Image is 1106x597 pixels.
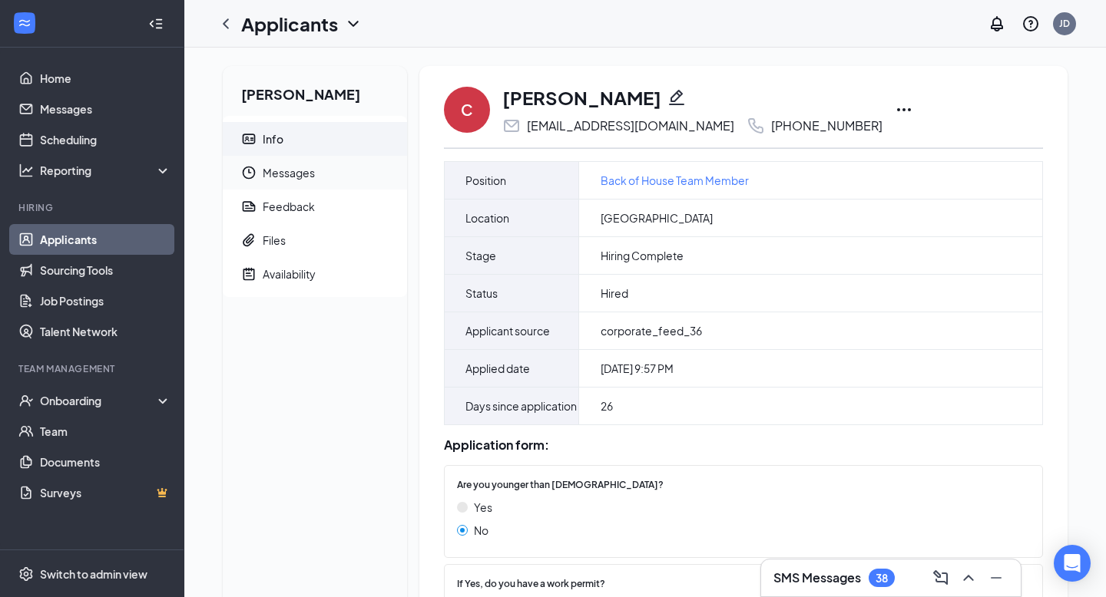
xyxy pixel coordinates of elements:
span: Are you younger than [DEMOGRAPHIC_DATA]? [457,478,664,493]
a: ClockMessages [223,156,407,190]
svg: Phone [747,117,765,135]
div: C [461,99,473,120]
h3: SMS Messages [773,569,861,586]
span: Applied date [465,359,530,378]
a: Sourcing Tools [40,255,171,285]
a: Job Postings [40,285,171,316]
svg: ChevronDown [344,15,363,33]
span: Location [465,209,509,227]
a: ContactCardInfo [223,122,407,156]
a: Talent Network [40,316,171,347]
a: Documents [40,447,171,477]
button: Minimize [984,566,1008,590]
div: JD [1059,17,1070,30]
a: NoteActiveAvailability [223,257,407,291]
svg: Paperclip [241,233,257,248]
svg: QuestionInfo [1022,15,1040,33]
a: Home [40,63,171,94]
div: Onboarding [40,393,158,408]
h2: [PERSON_NAME] [223,66,407,116]
span: Status [465,284,498,302]
svg: ComposeMessage [932,569,950,587]
a: Back of House Team Member [601,172,749,189]
svg: Pencil [667,88,686,107]
svg: Collapse [148,16,164,31]
div: [PHONE_NUMBER] [771,118,882,134]
span: corporate_feed_36 [601,323,702,338]
a: Messages [40,94,171,124]
button: ComposeMessage [929,566,953,590]
div: Info [263,131,283,147]
svg: Clock [241,165,257,180]
div: 38 [876,572,888,585]
div: [EMAIL_ADDRESS][DOMAIN_NAME] [527,118,734,134]
svg: NoteActive [241,266,257,282]
svg: Analysis [18,163,34,178]
a: Scheduling [40,124,171,155]
svg: UserCheck [18,393,34,408]
h1: [PERSON_NAME] [502,84,661,110]
div: Switch to admin view [40,566,147,582]
span: Hired [601,285,628,301]
svg: Minimize [987,569,1005,587]
svg: ChevronUp [959,569,978,587]
span: 26 [601,398,613,414]
a: Team [40,416,171,447]
div: Feedback [263,199,315,214]
a: ReportFeedback [223,190,407,223]
svg: Notifications [988,15,1006,33]
svg: Settings [18,566,34,582]
svg: Email [502,117,521,135]
svg: ChevronLeft [217,15,235,33]
span: [DATE] 9:57 PM [601,361,674,376]
div: Reporting [40,163,172,178]
svg: WorkstreamLogo [17,15,32,31]
span: No [474,522,488,539]
span: Messages [263,156,395,190]
div: Availability [263,266,316,282]
span: Hiring Complete [601,248,684,263]
a: PaperclipFiles [223,223,407,257]
div: Application form: [444,437,1043,453]
button: ChevronUp [956,566,981,590]
svg: Report [241,199,257,214]
a: Applicants [40,224,171,255]
h1: Applicants [241,11,338,37]
div: Open Intercom Messenger [1054,545,1091,582]
svg: Ellipses [895,101,913,119]
a: SurveysCrown [40,477,171,508]
span: Applicant source [465,322,550,340]
span: Stage [465,246,496,265]
div: Files [263,233,286,248]
svg: ContactCard [241,131,257,147]
span: [GEOGRAPHIC_DATA] [601,210,713,226]
span: If Yes, do you have a work permit? [457,577,605,592]
span: Yes [474,499,492,516]
div: Hiring [18,201,168,214]
span: Days since application [465,397,577,415]
span: Position [465,171,506,190]
div: Team Management [18,362,168,375]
